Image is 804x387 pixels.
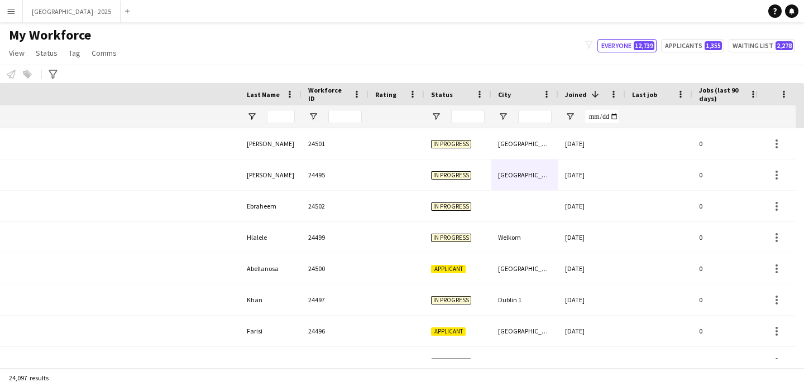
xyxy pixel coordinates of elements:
[240,284,301,315] div: Khan
[301,347,368,378] div: 24498
[692,128,765,159] div: 0
[301,222,368,253] div: 24499
[558,128,625,159] div: [DATE]
[431,90,453,99] span: Status
[518,110,552,123] input: City Filter Input
[4,46,29,60] a: View
[431,265,466,273] span: Applicant
[491,253,558,284] div: [GEOGRAPHIC_DATA]
[692,222,765,253] div: 0
[491,159,558,190] div: [GEOGRAPHIC_DATA]
[31,46,62,60] a: Status
[240,128,301,159] div: [PERSON_NAME]
[776,41,793,50] span: 2,278
[661,39,724,52] button: Applicants1,355
[491,128,558,159] div: [GEOGRAPHIC_DATA]
[36,48,58,58] span: Status
[558,347,625,378] div: [DATE]
[301,253,368,284] div: 24500
[9,27,91,43] span: My Workforce
[585,110,619,123] input: Joined Filter Input
[632,90,657,99] span: Last job
[634,41,654,50] span: 12,739
[431,296,471,304] span: In progress
[431,140,471,148] span: In progress
[699,86,745,103] span: Jobs (last 90 days)
[431,234,471,242] span: In progress
[92,48,117,58] span: Comms
[240,253,301,284] div: Abellanosa
[308,86,348,103] span: Workforce ID
[565,90,587,99] span: Joined
[64,46,85,60] a: Tag
[692,253,765,284] div: 0
[692,284,765,315] div: 0
[247,112,257,122] button: Open Filter Menu
[69,48,80,58] span: Tag
[240,191,301,221] div: Ebraheem
[87,46,121,60] a: Comms
[498,90,511,99] span: City
[692,347,765,378] div: 0
[23,1,121,22] button: [GEOGRAPHIC_DATA] - 2025
[491,316,558,346] div: [GEOGRAPHIC_DATA]
[491,347,558,378] div: Sharjah
[431,171,471,180] span: In progress
[46,67,60,81] app-action-btn: Advanced filters
[597,39,657,52] button: Everyone12,739
[247,90,280,99] span: Last Name
[498,112,508,122] button: Open Filter Menu
[729,39,795,52] button: Waiting list2,278
[558,253,625,284] div: [DATE]
[565,112,575,122] button: Open Filter Menu
[705,41,722,50] span: 1,355
[328,110,362,123] input: Workforce ID Filter Input
[240,222,301,253] div: Hlalele
[267,110,295,123] input: Last Name Filter Input
[558,159,625,190] div: [DATE]
[692,316,765,346] div: 0
[301,316,368,346] div: 24496
[451,110,485,123] input: Status Filter Input
[301,284,368,315] div: 24497
[431,359,471,367] span: In progress
[558,284,625,315] div: [DATE]
[240,316,301,346] div: Farisi
[301,128,368,159] div: 24501
[558,222,625,253] div: [DATE]
[431,202,471,211] span: In progress
[558,191,625,221] div: [DATE]
[558,316,625,346] div: [DATE]
[301,191,368,221] div: 24502
[301,159,368,190] div: 24495
[9,48,25,58] span: View
[240,159,301,190] div: [PERSON_NAME]
[491,284,558,315] div: Dublin 1
[692,159,765,190] div: 0
[491,222,558,253] div: Welkom
[240,347,301,378] div: Khattab
[431,112,441,122] button: Open Filter Menu
[431,327,466,336] span: Applicant
[692,191,765,221] div: 0
[308,112,318,122] button: Open Filter Menu
[375,90,396,99] span: Rating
